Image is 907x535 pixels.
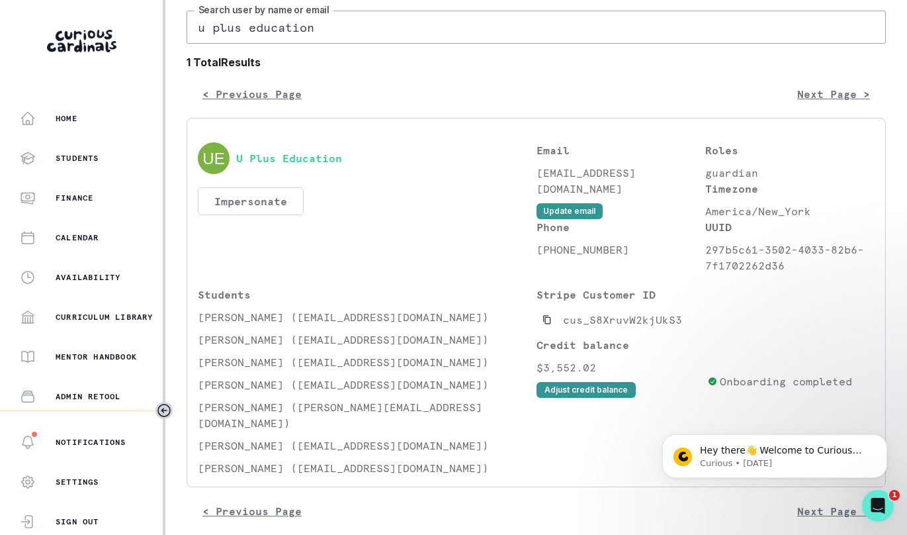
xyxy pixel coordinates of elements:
[56,272,120,283] p: Availability
[198,187,304,215] button: Impersonate
[56,193,93,203] p: Finance
[56,153,99,164] p: Students
[537,242,706,258] p: [PHONE_NUMBER]
[537,219,706,235] p: Phone
[56,232,99,243] p: Calendar
[198,438,537,454] p: [PERSON_NAME] ([EMAIL_ADDRESS][DOMAIN_NAME])
[56,312,153,322] p: Curriculum Library
[47,30,116,52] img: Curious Cardinals Logo
[56,516,99,527] p: Sign Out
[642,407,907,499] iframe: Intercom notifications message
[537,142,706,158] p: Email
[537,382,636,398] button: Adjust credit balance
[537,309,558,330] button: Copied to clipboard
[889,490,900,501] span: 1
[187,81,318,107] button: < Previous Page
[198,287,537,303] p: Students
[705,203,875,219] p: America/New_York
[198,354,537,370] p: [PERSON_NAME] ([EMAIL_ADDRESS][DOMAIN_NAME])
[56,391,120,402] p: Admin Retool
[537,287,703,303] p: Stripe Customer ID
[58,38,226,115] span: Hey there👋 Welcome to Curious Cardinals 🙌 Take a look around! If you have any questions or are ex...
[198,142,230,174] img: svg
[198,377,537,393] p: [PERSON_NAME] ([EMAIL_ADDRESS][DOMAIN_NAME])
[58,51,228,63] p: Message from Curious, sent 14w ago
[236,152,342,165] button: U Plus Education
[56,113,77,124] p: Home
[781,498,886,524] button: Next Page >
[187,54,886,70] b: 1 Total Results
[781,81,886,107] button: Next Page >
[705,219,875,235] p: UUID
[563,312,682,328] p: cus_S8XruvW2kjUkS3
[862,490,894,522] iframe: Intercom live chat
[537,203,603,219] button: Update email
[155,402,173,419] button: Toggle sidebar
[537,337,703,353] p: Credit balance
[198,460,537,476] p: [PERSON_NAME] ([EMAIL_ADDRESS][DOMAIN_NAME])
[705,165,875,181] p: guardian
[56,352,137,362] p: Mentor Handbook
[198,332,537,348] p: [PERSON_NAME] ([EMAIL_ADDRESS][DOMAIN_NAME])
[198,309,537,325] p: [PERSON_NAME] ([EMAIL_ADDRESS][DOMAIN_NAME])
[537,165,706,197] p: [EMAIL_ADDRESS][DOMAIN_NAME]
[537,360,703,375] p: $3,552.02
[198,399,537,431] p: [PERSON_NAME] ([PERSON_NAME][EMAIL_ADDRESS][DOMAIN_NAME])
[720,373,852,389] p: Onboarding completed
[705,142,875,158] p: Roles
[705,242,875,273] p: 297b5c61-3502-4033-82b6-7f1702262d36
[705,181,875,197] p: Timezone
[56,477,99,487] p: Settings
[187,498,318,524] button: < Previous Page
[56,437,126,448] p: Notifications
